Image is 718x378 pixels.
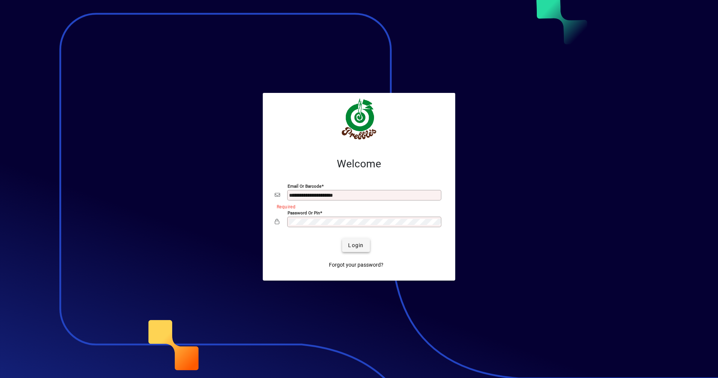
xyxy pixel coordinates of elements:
mat-label: Email or Barcode [288,184,321,189]
span: Forgot your password? [329,261,383,269]
a: Forgot your password? [326,258,386,272]
h2: Welcome [275,158,443,170]
mat-label: Password or Pin [288,210,320,216]
button: Login [342,238,370,252]
span: Login [348,241,364,249]
mat-error: Required [277,202,437,210]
